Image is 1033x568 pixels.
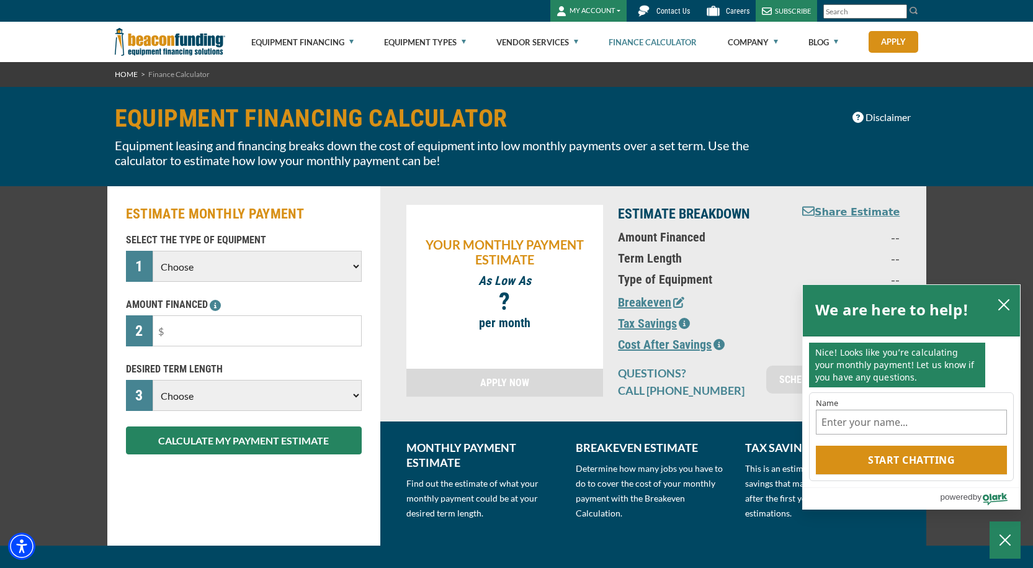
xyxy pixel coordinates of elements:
p: ESTIMATE BREAKDOWN [618,205,776,223]
button: close chatbox [994,295,1014,313]
button: Close Chatbox [990,521,1021,559]
p: -- [791,314,900,329]
span: powered [940,489,972,505]
a: Equipment Financing [251,22,354,62]
label: Name [816,399,1007,407]
p: CALL [PHONE_NUMBER] [618,383,751,398]
p: ? [413,294,597,309]
div: Accessibility Menu [8,533,35,560]
p: BREAKEVEN ESTIMATE [576,440,730,455]
div: 2 [126,315,153,346]
span: Careers [726,7,749,16]
h2: We are here to help! [815,297,968,322]
a: Clear search text [894,7,904,17]
a: Apply [869,31,918,53]
a: Blog [808,22,838,62]
a: Powered by Olark - open in a new tab [940,488,1020,509]
div: 3 [126,380,153,411]
span: Contact Us [656,7,690,16]
h2: ESTIMATE MONTHLY PAYMENT [126,205,362,223]
p: Equipment leasing and financing breaks down the cost of equipment into low monthly payments over ... [115,138,782,168]
a: HOME [115,70,138,79]
p: Nice! Looks like you’re calculating your monthly payment! Let us know if you have any questions. [809,343,985,387]
span: Disclaimer [865,110,911,125]
p: As Low As [413,273,597,288]
p: -- [791,335,900,350]
button: CALCULATE MY PAYMENT ESTIMATE [126,426,362,454]
span: Finance Calculator [148,70,210,79]
h1: EQUIPMENT FINANCING CALCULATOR [115,106,782,132]
a: SCHEDULE APPOINTMENT [766,366,900,394]
a: Vendor Services [496,22,578,62]
p: YOUR MONTHLY PAYMENT ESTIMATE [413,237,597,267]
p: per month [413,315,597,330]
p: -- [791,293,900,308]
div: olark chatbox [802,284,1021,510]
div: chat [803,336,1020,392]
p: QUESTIONS? [618,366,751,381]
img: Beacon Funding Corporation logo [115,22,225,62]
p: SELECT THE TYPE OF EQUIPMENT [126,233,362,248]
button: Breakeven [618,293,684,312]
input: $ [153,315,361,346]
p: TAX SAVINGS ESTIMATE [745,440,900,455]
button: Start chatting [816,446,1007,474]
p: Term Length [618,251,776,266]
p: MONTHLY PAYMENT ESTIMATE [406,440,561,470]
p: AMOUNT FINANCED [126,297,362,312]
button: Disclaimer [844,106,919,129]
a: Equipment Types [384,22,466,62]
img: Search [909,6,919,16]
a: Company [728,22,778,62]
input: Search [823,4,907,19]
span: by [973,489,982,505]
input: Name [816,410,1007,435]
p: Determine how many jobs you have to do to cover the cost of your monthly payment with the Breakev... [576,461,730,521]
button: Tax Savings [618,314,690,333]
p: -- [791,272,900,287]
p: Find out the estimate of what your monthly payment could be at your desired term length. [406,476,561,521]
button: Share Estimate [802,205,900,220]
a: Finance Calculator [609,22,697,62]
div: 1 [126,251,153,282]
p: This is an estimated number of tax savings that may apply to your financing after the first year.... [745,461,900,521]
p: -- [791,251,900,266]
a: APPLY NOW [406,369,604,397]
p: DESIRED TERM LENGTH [126,362,362,377]
p: Type of Equipment [618,272,776,287]
button: Cost After Savings [618,335,725,354]
p: -- [791,230,900,245]
p: Amount Financed [618,230,776,245]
